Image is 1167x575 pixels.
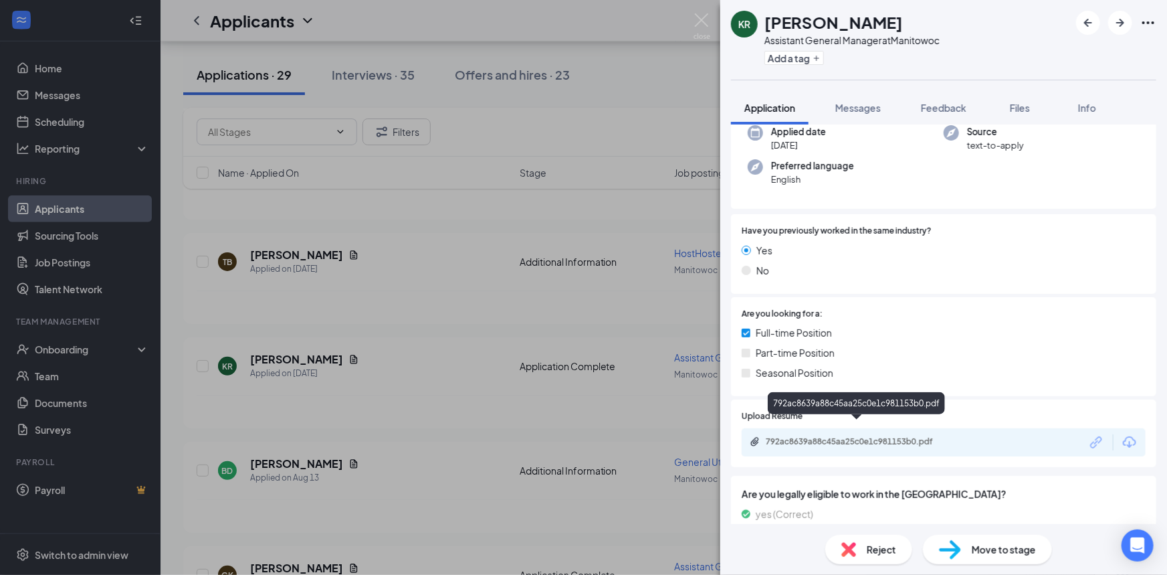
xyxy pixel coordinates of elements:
[813,54,821,62] svg: Plus
[744,102,795,114] span: Application
[1122,529,1154,562] div: Open Intercom Messenger
[1140,15,1156,31] svg: Ellipses
[771,125,826,139] span: Applied date
[972,542,1036,557] span: Move to stage
[756,263,769,278] span: No
[764,51,824,65] button: PlusAdd a tag
[967,139,1024,152] span: text-to-apply
[742,410,803,423] span: Upload Resume
[1076,11,1100,35] button: ArrowLeftNew
[756,507,813,521] span: yes (Correct)
[756,365,833,380] span: Seasonal Position
[768,392,945,414] div: 792ac8639a88c45aa25c0e1c981153b0.pdf
[1010,102,1030,114] span: Files
[921,102,966,114] span: Feedback
[750,436,966,449] a: Paperclip792ac8639a88c45aa25c0e1c981153b0.pdf
[1088,434,1105,451] svg: Link
[1112,15,1128,31] svg: ArrowRight
[1078,102,1096,114] span: Info
[756,345,835,360] span: Part-time Position
[764,11,903,33] h1: [PERSON_NAME]
[764,33,940,47] div: Assistant General Manager at Manitowoc
[771,139,826,152] span: [DATE]
[742,225,932,238] span: Have you previously worked in the same industry?
[771,173,854,186] span: English
[756,243,772,258] span: Yes
[750,436,760,447] svg: Paperclip
[771,159,854,173] span: Preferred language
[967,125,1024,139] span: Source
[1122,434,1138,450] svg: Download
[738,17,750,31] div: KR
[742,487,1146,501] span: Are you legally eligible to work in the [GEOGRAPHIC_DATA]?
[1080,15,1096,31] svg: ArrowLeftNew
[835,102,881,114] span: Messages
[867,542,896,557] span: Reject
[766,436,953,447] div: 792ac8639a88c45aa25c0e1c981153b0.pdf
[1108,11,1132,35] button: ArrowRight
[742,308,823,321] span: Are you looking for a:
[756,325,832,340] span: Full-time Position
